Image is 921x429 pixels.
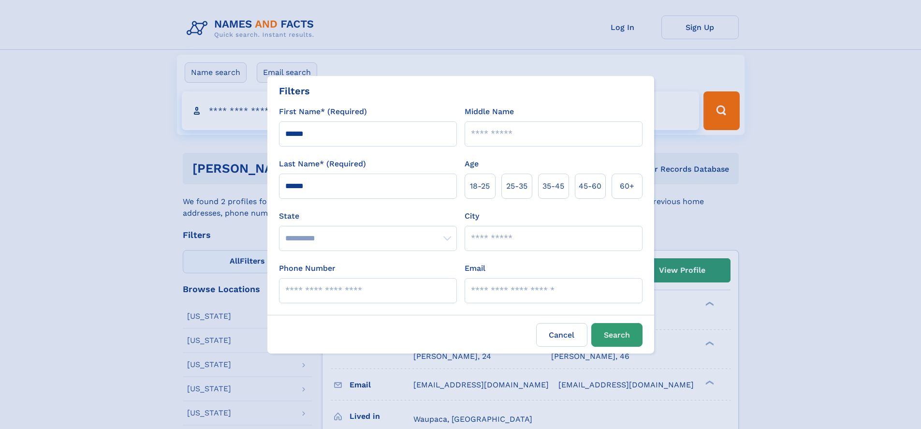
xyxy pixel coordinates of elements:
span: 25‑35 [506,180,527,192]
label: Age [465,158,479,170]
label: City [465,210,479,222]
span: 35‑45 [542,180,564,192]
button: Search [591,323,643,347]
div: Filters [279,84,310,98]
label: Last Name* (Required) [279,158,366,170]
span: 45‑60 [579,180,601,192]
label: Middle Name [465,106,514,118]
span: 60+ [620,180,634,192]
span: 18‑25 [470,180,490,192]
label: Email [465,263,485,274]
label: Cancel [536,323,587,347]
label: Phone Number [279,263,336,274]
label: State [279,210,457,222]
label: First Name* (Required) [279,106,367,118]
